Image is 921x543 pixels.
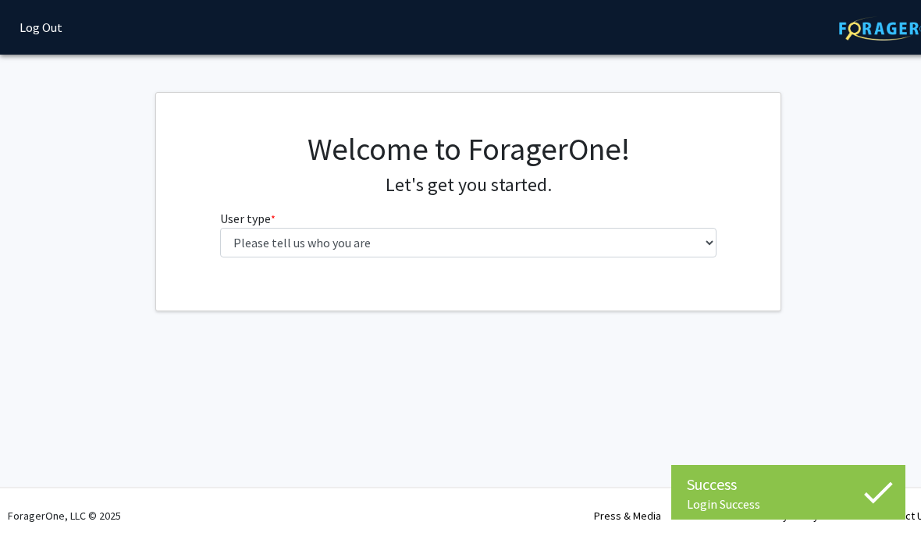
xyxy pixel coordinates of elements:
[220,174,717,197] h4: Let's get you started.
[220,130,717,168] h1: Welcome to ForagerOne!
[687,473,890,496] div: Success
[220,209,276,228] label: User type
[594,509,661,523] a: Press & Media
[687,496,890,512] div: Login Success
[8,488,121,543] div: ForagerOne, LLC © 2025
